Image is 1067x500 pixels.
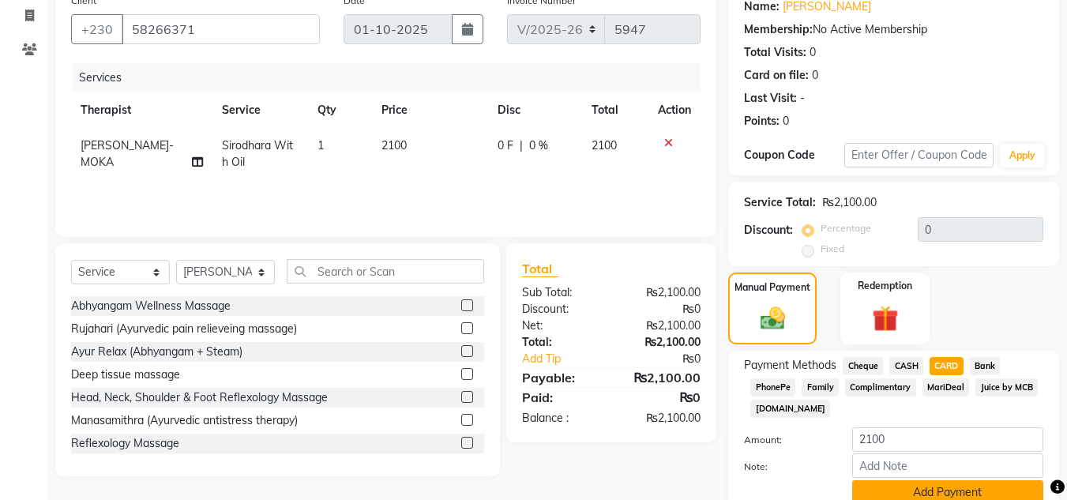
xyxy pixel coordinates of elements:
th: Service [212,92,309,128]
div: ₨2,100.00 [611,368,712,387]
button: +230 [71,14,123,44]
span: PhonePe [750,378,795,397]
input: Enter Offer / Coupon Code [844,143,994,167]
div: Card on file: [744,67,809,84]
input: Add Note [852,453,1043,478]
div: ₨2,100.00 [611,284,712,301]
th: Therapist [71,92,212,128]
label: Note: [732,460,840,474]
span: 1 [317,138,324,152]
span: Cheque [843,357,883,375]
div: Rujahari (Ayurvedic pain relieveing massage) [71,321,297,337]
div: Reflexology Massage [71,435,179,452]
div: Balance : [510,410,611,427]
div: Payable: [510,368,611,387]
span: | [520,137,523,154]
div: 0 [810,44,816,61]
div: Net: [510,318,611,334]
span: Bank [970,357,1001,375]
th: Action [648,92,701,128]
button: Apply [1000,144,1045,167]
label: Fixed [821,242,844,256]
div: ₨2,100.00 [611,334,712,351]
div: Coupon Code [744,147,843,164]
input: Search by Name/Mobile/Email/Code [122,14,320,44]
div: Membership: [744,21,813,38]
div: ₨0 [629,351,713,367]
span: MariDeal [922,378,970,397]
div: Paid: [510,388,611,407]
div: Last Visit: [744,90,797,107]
span: CASH [889,357,923,375]
div: - [800,90,805,107]
div: No Active Membership [744,21,1043,38]
div: Deep tissue massage [71,367,180,383]
label: Amount: [732,433,840,447]
label: Redemption [858,279,912,293]
div: Points: [744,113,780,130]
div: Service Total: [744,194,816,211]
span: [PERSON_NAME]-MOKA [81,138,174,169]
div: Discount: [510,301,611,318]
span: Total [522,261,558,277]
div: Abhyangam Wellness Massage [71,298,231,314]
input: Amount [852,427,1043,452]
div: ₨0 [611,388,712,407]
label: Manual Payment [735,280,810,295]
div: Head, Neck, Shoulder & Foot Reflexology Massage [71,389,328,406]
span: Juice by MCB [975,378,1038,397]
span: 2100 [381,138,407,152]
input: Search or Scan [287,259,484,284]
span: 2100 [592,138,617,152]
div: ₨2,100.00 [822,194,877,211]
span: Payment Methods [744,357,836,374]
div: Total: [510,334,611,351]
a: Add Tip [510,351,628,367]
div: Services [73,63,712,92]
label: Percentage [821,221,871,235]
span: 0 % [529,137,548,154]
th: Total [582,92,649,128]
span: [DOMAIN_NAME] [750,400,830,418]
span: 0 F [498,137,513,154]
th: Price [372,92,488,128]
th: Disc [488,92,581,128]
div: ₨2,100.00 [611,318,712,334]
th: Qty [308,92,372,128]
div: ₨0 [611,301,712,318]
span: CARD [930,357,964,375]
div: Ayur Relax (Abhyangam + Steam) [71,344,242,360]
div: 0 [812,67,818,84]
div: ₨2,100.00 [611,410,712,427]
span: Family [802,378,839,397]
span: Complimentary [845,378,916,397]
div: Discount: [744,222,793,239]
div: Manasamithra (Ayurvedic antistress therapy) [71,412,298,429]
img: _gift.svg [864,303,907,335]
div: Total Visits: [744,44,806,61]
img: _cash.svg [753,304,793,333]
div: 0 [783,113,789,130]
span: Sirodhara With Oil [222,138,293,169]
div: Sub Total: [510,284,611,301]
